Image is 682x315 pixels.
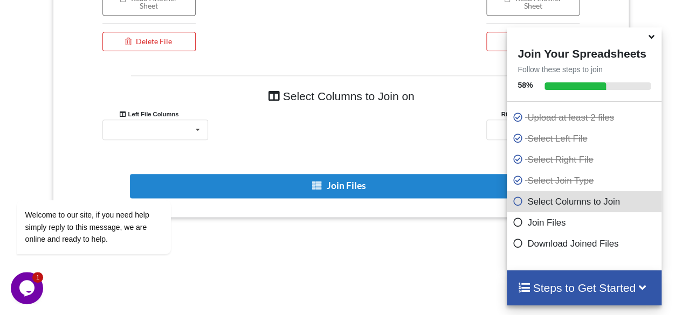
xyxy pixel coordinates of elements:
[512,111,659,124] p: Upload at least 2 files
[131,84,551,108] h4: Select Columns to Join on
[512,174,659,187] p: Select Join Type
[512,216,659,229] p: Join Files
[512,153,659,166] p: Select Right File
[130,174,550,198] button: Join Files
[486,32,580,51] button: Delete File
[501,111,566,117] b: Right File Columns
[102,32,196,51] button: Delete File
[512,195,659,208] p: Select Columns to Join
[11,272,45,304] iframe: chat widget
[518,281,651,295] h4: Steps to Get Started
[518,81,533,89] b: 58 %
[512,237,659,250] p: Download Joined Files
[512,132,659,145] p: Select Left File
[507,44,662,60] h4: Join Your Spreadsheets
[507,64,662,75] p: Follow these steps to join
[15,108,139,141] span: Welcome to our site, if you need help simply reply to this message, we are online and ready to help.
[11,103,205,267] iframe: chat widget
